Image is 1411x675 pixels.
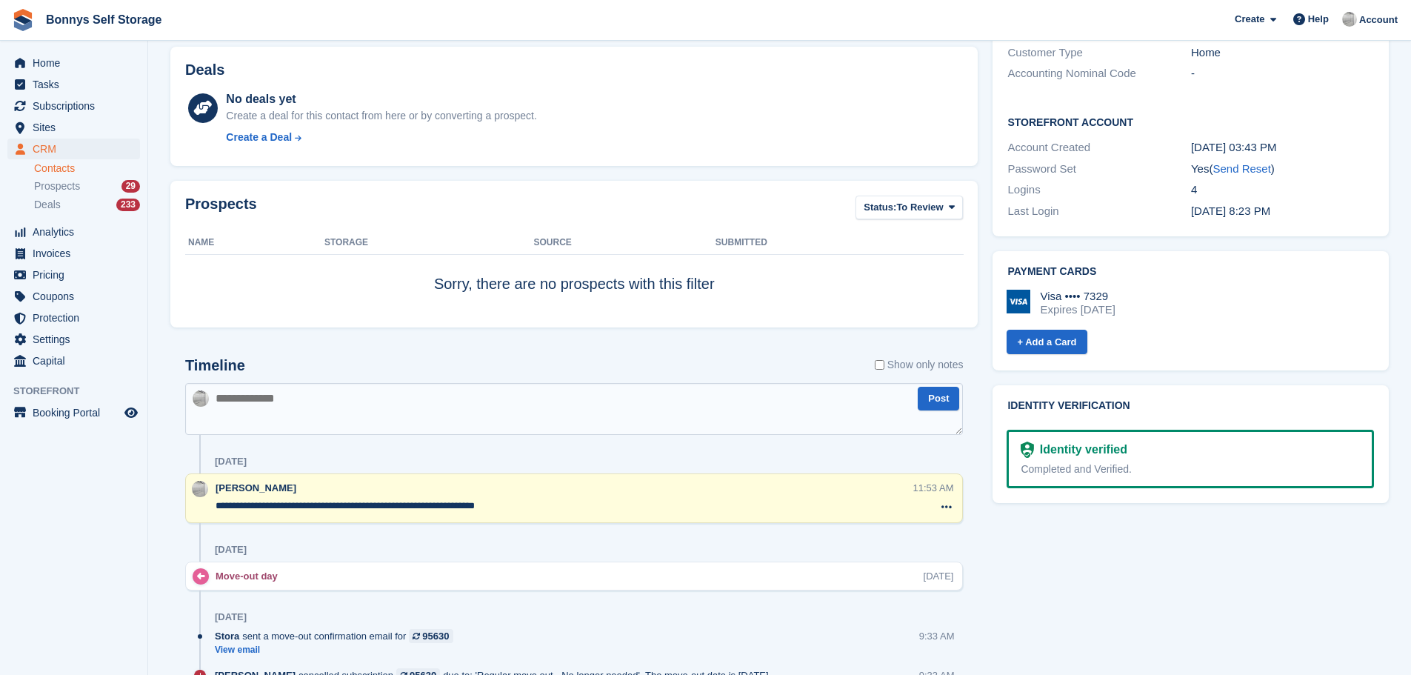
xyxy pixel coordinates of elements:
[34,197,140,213] a: Deals 233
[33,243,121,264] span: Invoices
[122,404,140,422] a: Preview store
[1007,182,1190,199] div: Logins
[1191,182,1374,199] div: 4
[1359,13,1398,27] span: Account
[1021,462,1360,477] div: Completed and Verified.
[185,357,245,374] h2: Timeline
[185,231,324,255] th: Name
[715,231,963,255] th: Submitted
[1308,12,1329,27] span: Help
[226,130,536,145] a: Create a Deal
[864,200,896,215] span: Status:
[422,629,449,643] div: 95630
[1040,303,1115,316] div: Expires [DATE]
[34,179,140,194] a: Prospects 29
[121,180,140,193] div: 29
[409,629,453,643] a: 95630
[1209,162,1274,175] span: ( )
[33,74,121,95] span: Tasks
[1007,44,1190,61] div: Customer Type
[1021,442,1033,458] img: Identity Verification Ready
[34,162,140,176] a: Contacts
[33,139,121,159] span: CRM
[1007,65,1190,82] div: Accounting Nominal Code
[1007,290,1030,313] img: Visa Logo
[1342,12,1357,27] img: James Bonny
[1040,290,1115,303] div: Visa •••• 7329
[924,569,954,583] div: [DATE]
[215,629,239,643] span: Stora
[216,569,285,583] div: Move-out day
[7,139,140,159] a: menu
[913,481,954,495] div: 11:53 AM
[7,117,140,138] a: menu
[919,629,955,643] div: 9:33 AM
[7,350,140,371] a: menu
[7,402,140,423] a: menu
[7,74,140,95] a: menu
[1007,139,1190,156] div: Account Created
[33,307,121,328] span: Protection
[7,53,140,73] a: menu
[215,456,247,468] div: [DATE]
[226,130,292,145] div: Create a Deal
[1007,161,1190,178] div: Password Set
[215,644,461,656] a: View email
[33,117,121,138] span: Sites
[1034,441,1127,459] div: Identity verified
[34,198,61,212] span: Deals
[34,179,80,193] span: Prospects
[7,222,140,242] a: menu
[1191,205,1270,217] time: 2025-08-05 19:23:54 UTC
[215,629,461,643] div: sent a move-out confirmation email for
[1007,114,1374,129] h2: Storefront Account
[215,544,247,556] div: [DATE]
[875,357,884,373] input: Show only notes
[1191,139,1374,156] div: [DATE] 03:43 PM
[33,286,121,307] span: Coupons
[7,307,140,328] a: menu
[7,329,140,350] a: menu
[226,90,536,108] div: No deals yet
[33,265,121,285] span: Pricing
[226,108,536,124] div: Create a deal for this contact from here or by converting a prospect.
[7,265,140,285] a: menu
[40,7,167,32] a: Bonnys Self Storage
[1007,400,1374,412] h2: Identity verification
[215,611,247,623] div: [DATE]
[7,96,140,116] a: menu
[1007,203,1190,220] div: Last Login
[33,53,121,73] span: Home
[7,243,140,264] a: menu
[1007,266,1374,278] h2: Payment cards
[192,481,208,497] img: James Bonny
[855,196,963,220] button: Status: To Review
[434,276,715,292] span: Sorry, there are no prospects with this filter
[1007,330,1087,354] a: + Add a Card
[7,286,140,307] a: menu
[216,482,296,493] span: [PERSON_NAME]
[33,402,121,423] span: Booking Portal
[13,384,147,399] span: Storefront
[896,200,943,215] span: To Review
[1191,44,1374,61] div: Home
[12,9,34,31] img: stora-icon-8386f47178a22dfd0bd8f6a31ec36ba5ce8667c1dd55bd0f319d3a0aa187defe.svg
[33,329,121,350] span: Settings
[185,196,257,223] h2: Prospects
[33,350,121,371] span: Capital
[33,222,121,242] span: Analytics
[324,231,534,255] th: Storage
[1212,162,1270,175] a: Send Reset
[534,231,715,255] th: Source
[875,357,964,373] label: Show only notes
[1191,161,1374,178] div: Yes
[185,61,224,79] h2: Deals
[918,387,959,411] button: Post
[1235,12,1264,27] span: Create
[116,199,140,211] div: 233
[33,96,121,116] span: Subscriptions
[1191,65,1374,82] div: -
[193,390,209,407] img: James Bonny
